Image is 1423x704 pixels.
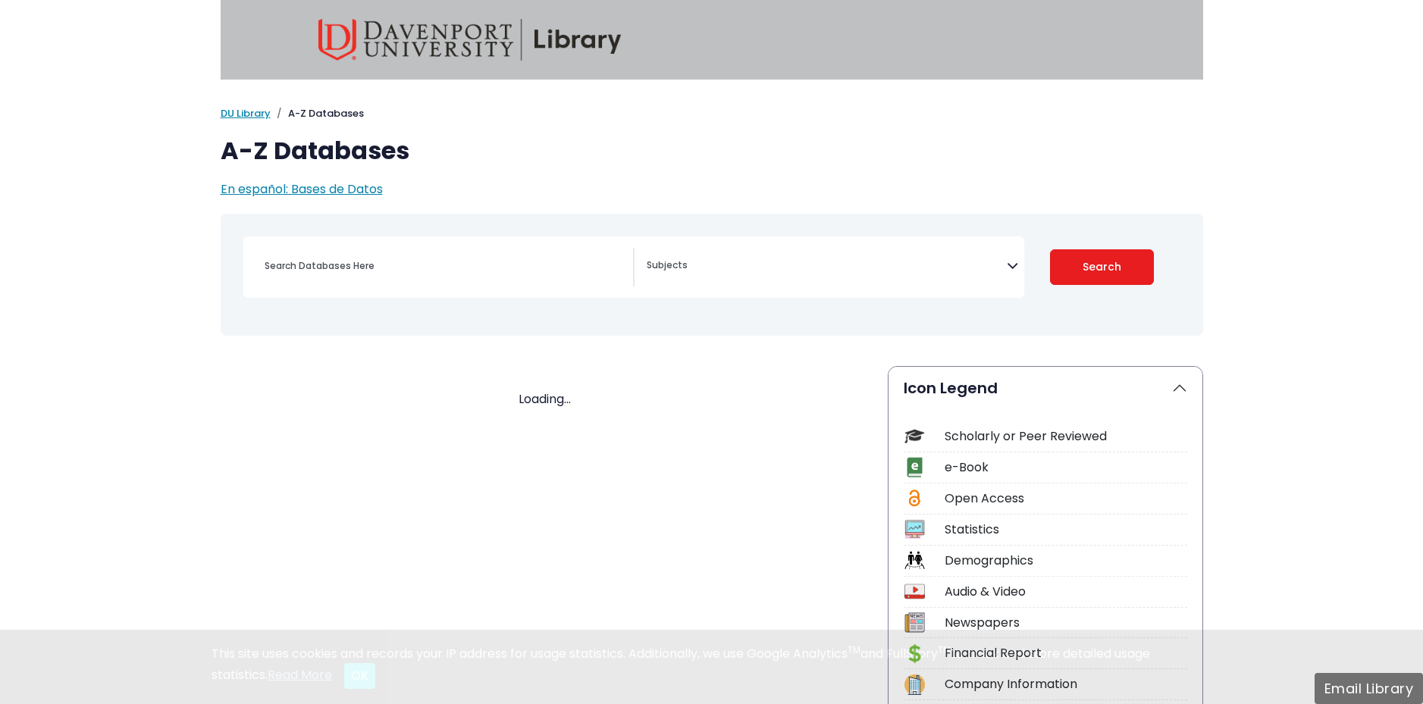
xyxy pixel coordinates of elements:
[221,106,271,120] a: DU Library
[271,106,364,121] li: A-Z Databases
[344,663,375,689] button: Close
[848,643,860,656] sup: TM
[904,519,925,540] img: Icon Statistics
[221,180,383,198] a: En español: Bases de Datos
[945,458,1187,477] div: e-Book
[221,136,1203,165] h1: A-Z Databases
[904,612,925,633] img: Icon Newspapers
[221,106,1203,121] nav: breadcrumb
[889,367,1202,409] button: Icon Legend
[945,614,1187,632] div: Newspapers
[255,255,633,277] input: Search database by title or keyword
[268,666,332,684] a: Read More
[904,426,925,446] img: Icon Scholarly or Peer Reviewed
[938,643,951,656] sup: TM
[905,488,924,508] img: Icon Open Access
[904,457,925,477] img: Icon e-Book
[945,552,1187,570] div: Demographics
[212,645,1212,689] div: This site uses cookies and records your IP address for usage statistics. Additionally, we use Goo...
[221,390,870,408] div: Loading...
[945,583,1187,601] div: Audio & Video
[1050,249,1154,285] button: Submit for Search Results
[945,427,1187,446] div: Scholarly or Peer Reviewed
[904,550,925,571] img: Icon Demographics
[221,214,1203,336] nav: Search filters
[318,19,622,61] img: Davenport University Library
[647,261,1007,273] textarea: Search
[904,581,925,602] img: Icon Audio & Video
[945,521,1187,539] div: Statistics
[945,490,1187,508] div: Open Access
